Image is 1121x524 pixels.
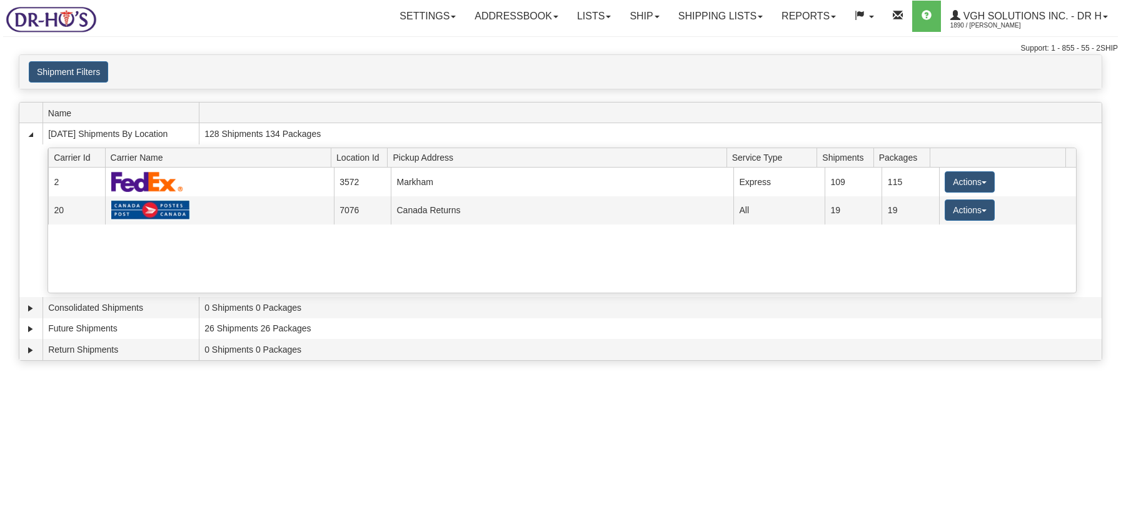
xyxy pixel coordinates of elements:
td: Markham [391,168,733,196]
button: Actions [945,199,995,221]
td: 20 [48,196,105,224]
span: Pickup Address [393,148,726,167]
span: 1890 / [PERSON_NAME] [950,19,1044,32]
td: [DATE] Shipments By Location [43,123,199,144]
td: 19 [825,196,882,224]
a: Ship [620,1,668,32]
span: Service Type [732,148,817,167]
iframe: chat widget [1092,198,1120,326]
td: 7076 [334,196,391,224]
img: logo1890.jpg [3,3,99,35]
img: FedEx Express® [111,171,183,192]
a: Reports [772,1,845,32]
a: Addressbook [465,1,568,32]
td: All [733,196,825,224]
a: Settings [390,1,465,32]
span: Packages [879,148,930,167]
span: Carrier Name [111,148,331,167]
td: 26 Shipments 26 Packages [199,318,1102,340]
a: Collapse [24,128,37,141]
a: Expand [24,323,37,335]
td: 0 Shipments 0 Packages [199,339,1102,360]
a: Expand [24,302,37,315]
td: Express [733,168,825,196]
td: 2 [48,168,105,196]
span: VGH Solutions Inc. - Dr H [960,11,1102,21]
a: VGH Solutions Inc. - Dr H 1890 / [PERSON_NAME] [941,1,1117,32]
td: 0 Shipments 0 Packages [199,297,1102,318]
td: 128 Shipments 134 Packages [199,123,1102,144]
td: Canada Returns [391,196,733,224]
a: Expand [24,344,37,356]
td: Future Shipments [43,318,199,340]
a: Lists [568,1,620,32]
td: 3572 [334,168,391,196]
td: Return Shipments [43,339,199,360]
span: Shipments [822,148,873,167]
button: Actions [945,171,995,193]
span: Carrier Id [54,148,105,167]
div: Support: 1 - 855 - 55 - 2SHIP [3,43,1118,54]
td: 19 [882,196,938,224]
td: 115 [882,168,938,196]
img: Canada Post [111,200,190,220]
span: Name [48,103,199,123]
a: Shipping lists [669,1,772,32]
td: 109 [825,168,882,196]
td: Consolidated Shipments [43,297,199,318]
button: Shipment Filters [29,61,108,83]
span: Location Id [336,148,388,167]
